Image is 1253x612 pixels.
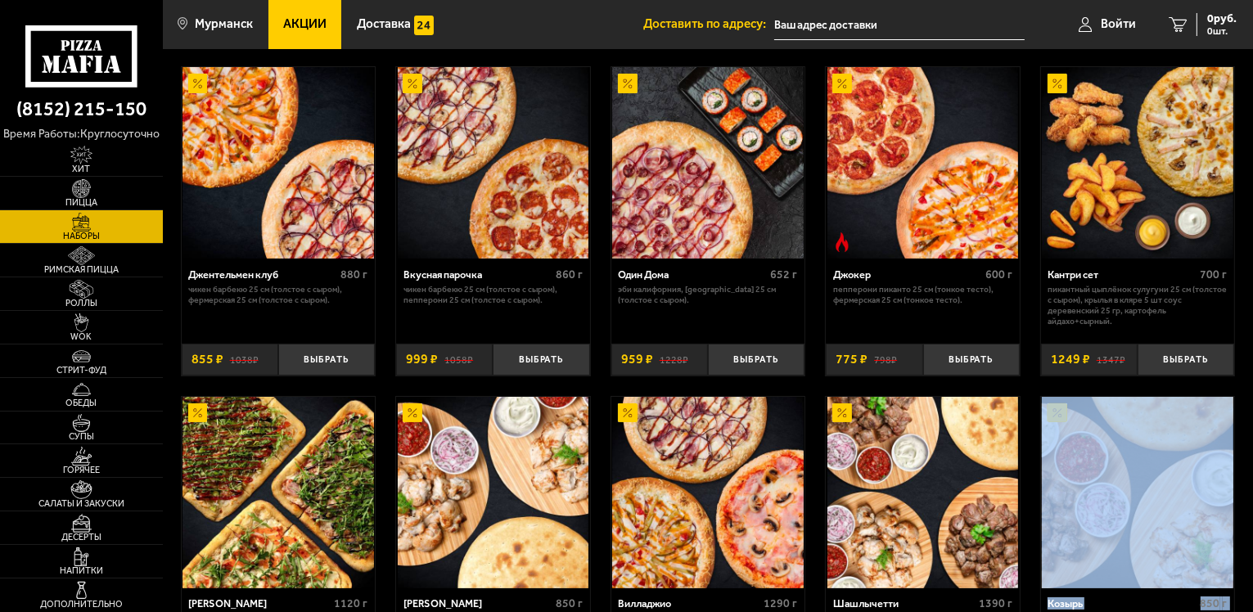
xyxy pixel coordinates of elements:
img: Акционный [1048,74,1067,93]
a: АкционныйВилладжио [611,397,805,588]
img: Козырь [1042,397,1233,588]
img: Джокер [827,67,1019,259]
img: Один Дома [612,67,804,259]
p: Чикен Барбекю 25 см (толстое с сыром), Пепперони 25 см (толстое с сыром). [403,285,583,306]
a: АкционныйШашлычетти [826,397,1020,588]
span: 775 ₽ [836,353,868,366]
span: 860 г [556,268,583,281]
div: Вкусная парочка [403,268,552,281]
span: 959 ₽ [621,353,653,366]
img: Акционный [403,74,422,93]
span: Мурманск [195,18,253,30]
img: Джентельмен клуб [183,67,374,259]
a: АкционныйДон Цыпа [396,397,590,588]
a: АкционныйКозырь [1041,397,1235,588]
a: АкционныйВкусная парочка [396,67,590,259]
div: Шашлычетти [833,597,975,610]
span: 880 г [340,268,367,281]
a: АкционныйКантри сет [1041,67,1235,259]
p: Пепперони Пиканто 25 см (тонкое тесто), Фермерская 25 см (тонкое тесто). [833,285,1012,306]
img: Акционный [618,74,638,93]
button: Выбрать [493,344,589,376]
s: 1038 ₽ [230,353,259,366]
img: Акционный [618,403,638,423]
button: Выбрать [708,344,805,376]
span: 850 г [1201,596,1228,610]
a: АкционныйОдин Дома [611,67,805,259]
span: 700 г [1201,268,1228,281]
img: Вкусная парочка [398,67,589,259]
span: 850 г [556,596,583,610]
img: Мама Миа [183,397,374,588]
span: Акции [283,18,327,30]
p: Пикантный цыплёнок сулугуни 25 см (толстое с сыром), крылья в кляре 5 шт соус деревенский 25 гр, ... [1048,285,1227,326]
span: 855 ₽ [192,353,223,366]
img: 15daf4d41897b9f0e9f617042186c801.svg [414,16,434,35]
span: 1120 г [334,596,367,610]
div: Вилладжио [618,597,759,610]
div: Козырь [1048,597,1196,610]
div: [PERSON_NAME] [188,597,330,610]
img: Акционный [403,403,422,423]
s: 1347 ₽ [1097,353,1125,366]
img: Акционный [1048,403,1067,423]
div: Кантри сет [1048,268,1196,281]
img: Вилладжио [612,397,804,588]
a: АкционныйОстрое блюдоДжокер [826,67,1020,259]
img: Акционный [832,403,852,423]
span: 600 г [985,268,1012,281]
div: Один Дома [618,268,766,281]
input: Ваш адрес доставки [774,10,1025,40]
span: 1249 ₽ [1051,353,1090,366]
p: Чикен Барбекю 25 см (толстое с сыром), Фермерская 25 см (толстое с сыром). [188,285,367,306]
s: 798 ₽ [874,353,897,366]
button: Выбрать [923,344,1020,376]
p: Эби Калифорния, [GEOGRAPHIC_DATA] 25 см (толстое с сыром). [618,285,797,306]
span: 0 руб. [1207,13,1237,25]
img: Кантри сет [1042,67,1233,259]
span: Доставка [357,18,411,30]
s: 1058 ₽ [444,353,473,366]
img: Акционный [188,74,208,93]
span: Войти [1101,18,1136,30]
img: Акционный [832,74,852,93]
span: 1290 г [764,596,798,610]
a: АкционныйДжентельмен клуб [182,67,376,259]
span: 1390 г [979,596,1012,610]
div: Джокер [833,268,981,281]
button: Выбрать [278,344,375,376]
span: 999 ₽ [406,353,438,366]
img: Дон Цыпа [398,397,589,588]
s: 1228 ₽ [660,353,688,366]
a: АкционныйМама Миа [182,397,376,588]
div: Джентельмен клуб [188,268,336,281]
img: Острое блюдо [832,232,852,252]
span: Доставить по адресу: [643,18,774,30]
button: Выбрать [1138,344,1234,376]
img: Акционный [188,403,208,423]
img: Шашлычетти [827,397,1019,588]
div: [PERSON_NAME] [403,597,552,610]
span: 0 шт. [1207,26,1237,36]
span: 652 г [771,268,798,281]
